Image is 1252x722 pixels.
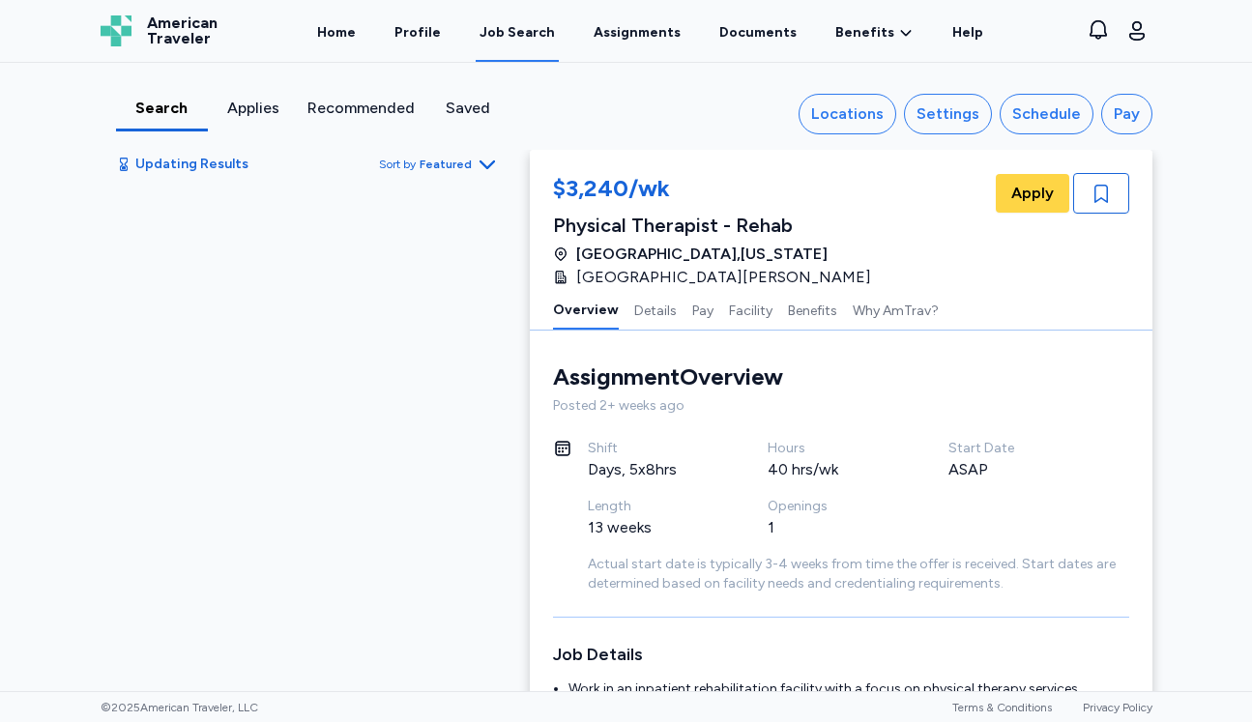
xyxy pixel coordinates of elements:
div: 13 weeks [588,516,722,539]
button: Locations [799,94,896,134]
button: Overview [553,289,619,330]
div: Applies [216,97,292,120]
button: Pay [1101,94,1152,134]
img: Logo [101,15,131,46]
span: Sort by [379,157,416,172]
div: Schedule [1012,102,1081,126]
div: Posted 2+ weeks ago [553,396,1129,416]
button: Sort byFeatured [379,153,499,176]
span: American Traveler [147,15,218,46]
a: Job Search [476,2,559,62]
div: Locations [811,102,884,126]
div: Days, 5x8hrs [588,458,722,481]
button: Schedule [1000,94,1093,134]
div: Job Search [480,23,555,43]
a: Terms & Conditions [952,701,1052,714]
div: Length [588,497,722,516]
button: Benefits [788,289,837,330]
button: Apply [996,174,1069,213]
div: Settings [917,102,979,126]
div: ASAP [948,458,1083,481]
span: [GEOGRAPHIC_DATA][PERSON_NAME] [576,266,871,289]
button: Why AmTrav? [853,289,939,330]
div: Start Date [948,439,1083,458]
span: Benefits [835,23,894,43]
div: Openings [768,497,902,516]
div: Recommended [307,97,415,120]
button: Settings [904,94,992,134]
div: Physical Therapist - Rehab [553,212,883,239]
span: Apply [1011,182,1054,205]
button: Pay [692,289,713,330]
span: [GEOGRAPHIC_DATA] , [US_STATE] [576,243,828,266]
a: Privacy Policy [1083,701,1152,714]
span: © 2025 American Traveler, LLC [101,700,258,715]
a: Benefits [835,23,914,43]
button: Facility [729,289,772,330]
span: Updating Results [135,155,248,174]
div: Saved [430,97,507,120]
div: Hours [768,439,902,458]
div: Shift [588,439,722,458]
div: 1 [768,516,902,539]
span: Featured [420,157,472,172]
div: Assignment Overview [553,361,783,392]
button: Details [634,289,677,330]
div: $3,240/wk [553,173,883,208]
h3: Job Details [553,641,1129,668]
li: Work in an inpatient rehabilitation facility with a focus on physical therapy services [568,679,1129,699]
div: 40 hrs/wk [768,458,902,481]
div: Pay [1114,102,1140,126]
div: Actual start date is typically 3-4 weeks from time the offer is received. Start dates are determi... [588,555,1129,593]
div: Search [124,97,200,120]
